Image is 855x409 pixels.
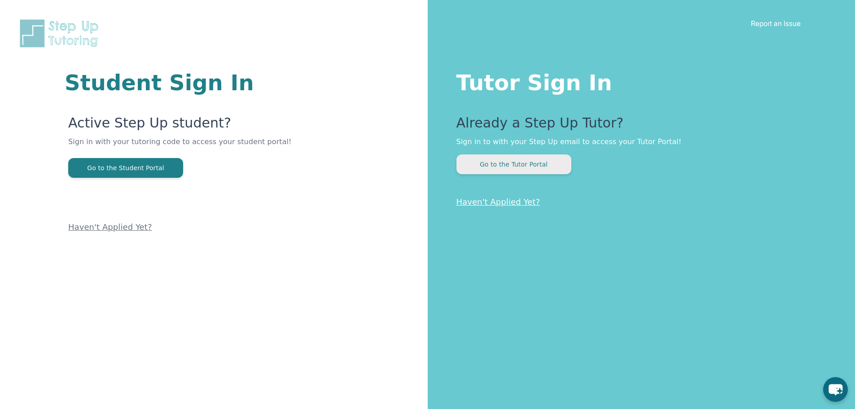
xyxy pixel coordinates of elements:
[456,160,571,168] a: Go to the Tutor Portal
[823,377,848,402] button: chat-button
[456,197,540,207] a: Haven't Applied Yet?
[68,158,183,178] button: Go to the Student Portal
[68,163,183,172] a: Go to the Student Portal
[68,115,320,136] p: Active Step Up student?
[68,222,152,232] a: Haven't Applied Yet?
[751,19,801,28] a: Report an Issue
[18,18,104,49] img: Step Up Tutoring horizontal logo
[65,72,320,93] h1: Student Sign In
[456,154,571,174] button: Go to the Tutor Portal
[456,115,820,136] p: Already a Step Up Tutor?
[456,136,820,147] p: Sign in to with your Step Up email to access your Tutor Portal!
[68,136,320,158] p: Sign in with your tutoring code to access your student portal!
[456,68,820,93] h1: Tutor Sign In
